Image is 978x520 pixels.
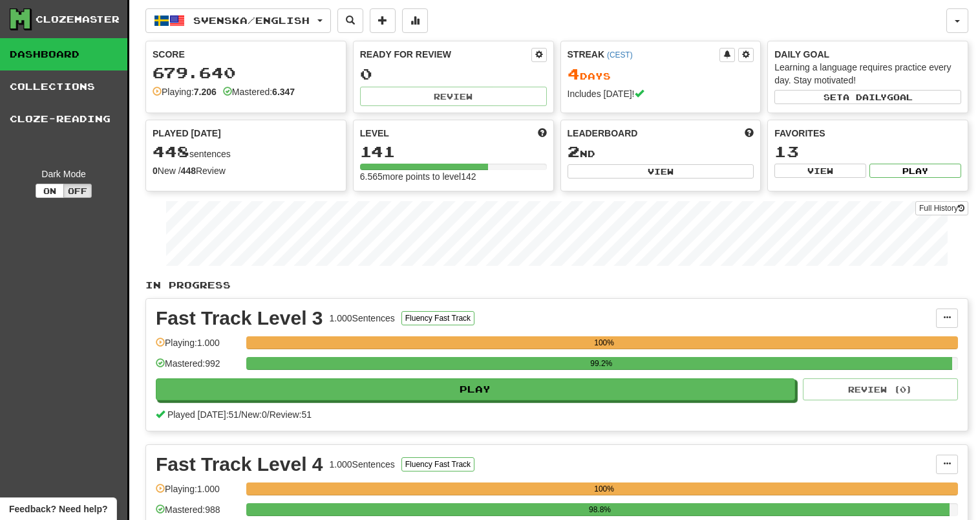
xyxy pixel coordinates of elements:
[156,336,240,358] div: Playing: 1.000
[156,357,240,378] div: Mastered: 992
[194,87,217,97] strong: 7.206
[370,8,396,33] button: Add sentence to collection
[153,65,339,81] div: 679.640
[402,8,428,33] button: More stats
[330,458,395,471] div: 1.000 Sentences
[568,66,754,83] div: Day s
[869,164,961,178] button: Play
[360,66,547,82] div: 0
[360,127,389,140] span: Level
[153,127,221,140] span: Played [DATE]
[568,87,754,100] div: Includes [DATE]!
[774,164,866,178] button: View
[568,48,720,61] div: Streak
[167,409,239,420] span: Played [DATE]: 51
[774,144,961,160] div: 13
[153,164,339,177] div: New / Review
[360,48,531,61] div: Ready for Review
[774,48,961,61] div: Daily Goal
[181,166,196,176] strong: 448
[270,409,312,420] span: Review: 51
[145,8,331,33] button: Svenska/English
[401,457,474,471] button: Fluency Fast Track
[774,127,961,140] div: Favorites
[153,166,158,176] strong: 0
[153,85,217,98] div: Playing:
[36,184,64,198] button: On
[568,144,754,160] div: nd
[156,378,795,400] button: Play
[10,168,118,180] div: Dark Mode
[63,184,92,198] button: Off
[36,13,120,26] div: Clozemaster
[250,482,958,495] div: 100%
[223,85,295,98] div: Mastered:
[156,309,323,328] div: Fast Track Level 3
[774,90,961,104] button: Seta dailygoal
[360,87,547,106] button: Review
[272,87,295,97] strong: 6.347
[239,409,241,420] span: /
[360,144,547,160] div: 141
[607,50,633,60] a: (CEST)
[156,482,240,504] div: Playing: 1.000
[401,311,474,325] button: Fluency Fast Track
[250,336,958,349] div: 100%
[9,503,107,515] span: Open feedback widget
[145,279,968,292] p: In Progress
[193,15,310,26] span: Svenska / English
[153,144,339,160] div: sentences
[568,164,754,179] button: View
[774,61,961,87] div: Learning a language requires practice every day. Stay motivated!
[568,127,638,140] span: Leaderboard
[330,312,395,325] div: 1.000 Sentences
[538,127,547,140] span: Score more points to level up
[360,170,547,183] div: 6.565 more points to level 142
[843,92,887,102] span: a daily
[241,409,267,420] span: New: 0
[250,357,952,370] div: 99.2%
[568,142,580,160] span: 2
[803,378,958,400] button: Review (0)
[337,8,363,33] button: Search sentences
[915,201,968,215] a: Full History
[156,455,323,474] div: Fast Track Level 4
[153,48,339,61] div: Score
[250,503,950,516] div: 98.8%
[568,65,580,83] span: 4
[153,142,189,160] span: 448
[267,409,270,420] span: /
